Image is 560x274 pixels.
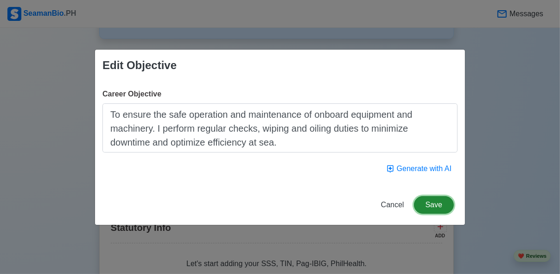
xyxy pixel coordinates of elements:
button: Cancel [375,196,410,214]
label: Career Objective [102,89,161,100]
span: Cancel [381,201,404,209]
button: Save [414,196,454,214]
div: Edit Objective [102,57,177,74]
textarea: To ensure the safe operation and maintenance of onboard equipment and machinery. I perform regula... [102,103,458,153]
button: Generate with AI [380,160,458,178]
